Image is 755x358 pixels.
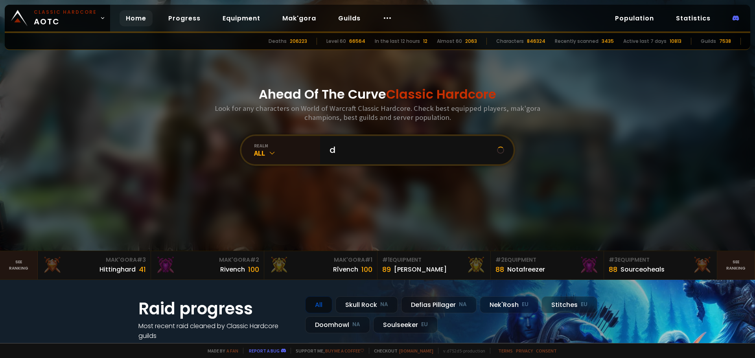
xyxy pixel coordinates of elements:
[377,251,491,279] a: #1Equipment89[PERSON_NAME]
[325,136,497,164] input: Search a character...
[507,264,545,274] div: Notafreezer
[276,10,322,26] a: Mak'gora
[151,251,264,279] a: Mak'Gora#2Rivench100
[259,85,496,104] h1: Ahead Of The Curve
[369,348,433,354] span: Checkout
[522,301,528,308] small: EU
[34,9,97,16] small: Classic Hardcore
[382,256,486,264] div: Equipment
[138,321,296,341] h4: Most recent raid cleaned by Classic Hardcore guilds
[386,85,496,103] span: Classic Hardcore
[290,38,307,45] div: 206223
[555,38,598,45] div: Recently scanned
[609,256,618,264] span: # 3
[495,256,599,264] div: Equipment
[480,296,538,313] div: Nek'Rosh
[516,348,533,354] a: Privacy
[226,348,238,354] a: a fan
[399,348,433,354] a: [DOMAIN_NAME]
[380,301,388,308] small: NA
[701,38,716,45] div: Guilds
[394,264,447,274] div: [PERSON_NAME]
[717,251,755,279] a: Seeranking
[156,256,259,264] div: Mak'Gora
[137,256,146,264] span: # 3
[541,296,597,313] div: Stitches
[139,264,146,275] div: 41
[162,10,207,26] a: Progress
[216,10,267,26] a: Equipment
[254,143,320,149] div: realm
[670,10,717,26] a: Statistics
[305,316,370,333] div: Doomhowl
[437,38,462,45] div: Almost 60
[361,264,372,275] div: 100
[495,256,505,264] span: # 2
[333,264,358,274] div: Rîvench
[401,296,477,313] div: Defias Pillager
[373,316,438,333] div: Soulseeker
[621,264,665,274] div: Sourceoheals
[491,251,604,279] a: #2Equipment88Notafreezer
[269,38,287,45] div: Deaths
[250,256,259,264] span: # 2
[459,301,467,308] small: NA
[326,38,346,45] div: Level 60
[138,341,190,350] a: See all progress
[365,256,372,264] span: # 1
[42,256,146,264] div: Mak'Gora
[609,10,660,26] a: Population
[38,251,151,279] a: Mak'Gora#3Hittinghard41
[438,348,485,354] span: v. d752d5 - production
[248,264,259,275] div: 100
[609,256,712,264] div: Equipment
[536,348,557,354] a: Consent
[382,264,391,275] div: 89
[138,296,296,321] h1: Raid progress
[249,348,280,354] a: Report a bug
[719,38,731,45] div: 7538
[496,38,524,45] div: Characters
[34,9,97,28] span: AOTC
[527,38,545,45] div: 846324
[212,104,543,122] h3: Look for any characters on World of Warcraft Classic Hardcore. Check best equipped players, mak'g...
[423,38,427,45] div: 12
[254,149,320,158] div: All
[325,348,364,354] a: Buy me a coffee
[335,296,398,313] div: Skull Rock
[609,264,617,275] div: 88
[495,264,504,275] div: 88
[581,301,587,308] small: EU
[332,10,367,26] a: Guilds
[291,348,364,354] span: Support me,
[99,264,136,274] div: Hittinghard
[5,5,110,31] a: Classic HardcoreAOTC
[203,348,238,354] span: Made by
[349,38,365,45] div: 66564
[623,38,667,45] div: Active last 7 days
[604,251,717,279] a: #3Equipment88Sourceoheals
[264,251,377,279] a: Mak'Gora#1Rîvench100
[421,321,428,329] small: EU
[352,321,360,329] small: NA
[670,38,681,45] div: 10813
[305,296,332,313] div: All
[382,256,390,264] span: # 1
[220,264,245,274] div: Rivench
[465,38,477,45] div: 2063
[375,38,420,45] div: In the last 12 hours
[602,38,614,45] div: 3435
[269,256,372,264] div: Mak'Gora
[120,10,153,26] a: Home
[498,348,513,354] a: Terms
